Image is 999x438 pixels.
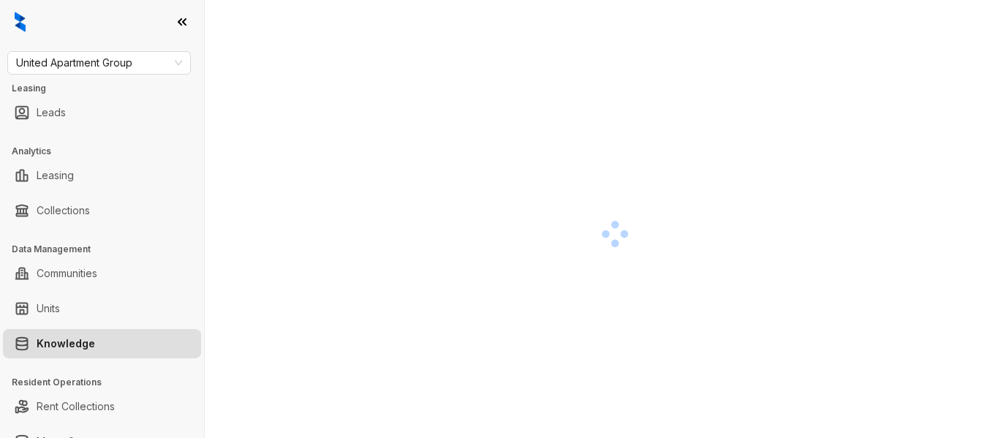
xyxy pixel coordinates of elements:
h3: Leasing [12,82,204,95]
li: Rent Collections [3,392,201,421]
h3: Analytics [12,145,204,158]
li: Units [3,294,201,323]
a: Collections [37,196,90,225]
a: Units [37,294,60,323]
li: Knowledge [3,329,201,358]
a: Communities [37,259,97,288]
a: Rent Collections [37,392,115,421]
li: Leads [3,98,201,127]
li: Communities [3,259,201,288]
img: logo [15,12,26,32]
a: Leasing [37,161,74,190]
a: Leads [37,98,66,127]
h3: Data Management [12,243,204,256]
span: United Apartment Group [16,52,182,74]
li: Leasing [3,161,201,190]
h3: Resident Operations [12,376,204,389]
a: Knowledge [37,329,95,358]
li: Collections [3,196,201,225]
